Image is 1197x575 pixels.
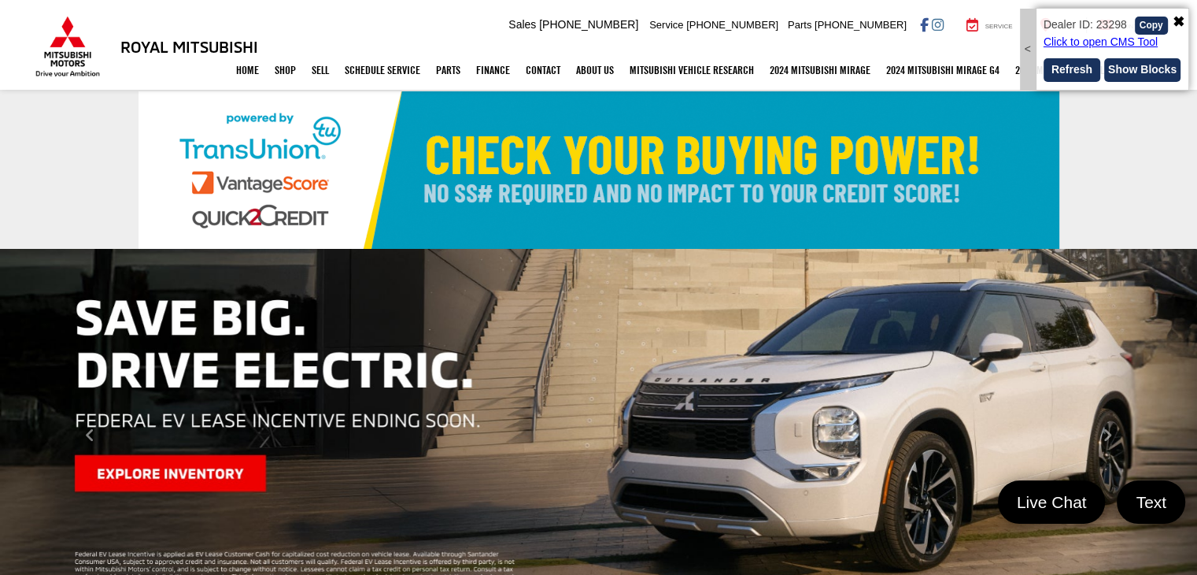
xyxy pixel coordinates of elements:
[762,50,878,90] a: 2024 Mitsubishi Mirage
[788,19,811,31] span: Parts
[985,23,1013,30] span: Service
[1117,480,1185,524] a: Text
[1020,9,1036,90] div: <
[428,50,468,90] a: Parts: Opens in a new tab
[337,50,428,90] a: Schedule Service: Opens in a new tab
[32,16,103,77] img: Mitsubishi
[120,38,258,55] h3: Royal Mitsubishi
[508,18,536,31] span: Sales
[649,19,683,31] span: Service
[920,18,929,31] a: Facebook: Click to visit our Facebook page
[1007,50,1166,90] a: 2024 Mitsubishi Outlander SPORT
[139,91,1059,249] img: Check Your Buying Power
[539,18,638,31] span: [PHONE_NUMBER]
[878,50,1007,90] a: 2024 Mitsubishi Mirage G4
[267,50,304,90] a: Shop
[622,50,762,90] a: Mitsubishi Vehicle Research
[468,50,518,90] a: Finance
[932,18,944,31] a: Instagram: Click to visit our Instagram page
[1173,13,1184,33] span: ✖
[955,17,1025,33] a: Service
[518,50,568,90] a: Contact
[1135,17,1168,35] button: Copy
[228,50,267,90] a: Home
[1044,18,1127,31] span: Dealer ID: 23298
[1044,58,1100,82] button: Refresh
[686,19,778,31] span: [PHONE_NUMBER]
[568,50,622,90] a: About Us
[1128,492,1174,513] span: Text
[1044,35,1180,50] p: Click to open CMS Tool
[815,19,907,31] span: [PHONE_NUMBER]
[1104,58,1180,82] button: Show Blocks
[304,50,337,90] a: Sell
[1009,492,1095,513] span: Live Chat
[998,480,1106,524] a: Live Chat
